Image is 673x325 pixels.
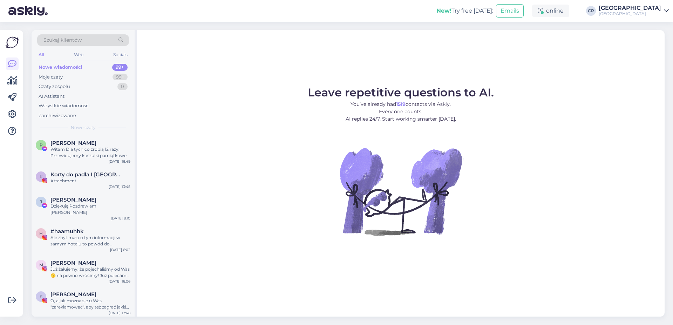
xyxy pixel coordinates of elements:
[50,228,84,235] span: #haamuhhk
[496,4,524,18] button: Emails
[39,112,76,119] div: Zarchiwizowane
[50,260,96,266] span: Monika Adamczak-Malinowska
[50,291,96,298] span: Karolina Wołczyńska
[599,5,669,16] a: [GEOGRAPHIC_DATA][GEOGRAPHIC_DATA]
[39,102,90,109] div: Wszystkie wiadomości
[50,140,96,146] span: Paweł Tcho
[308,101,494,123] p: You’ve already had contacts via Askly. Every one counts. AI replies 24/7. Start working smarter [...
[599,11,661,16] div: [GEOGRAPHIC_DATA]
[50,146,130,159] div: Witam Dla tych co zrobią 12 razy. Przewidujemy koszulki pamiątkowe. Ale potrzeba 1700zl na nie wi...
[40,294,43,299] span: K
[117,83,128,90] div: 0
[39,262,43,268] span: M
[40,199,42,204] span: J
[586,6,596,16] div: CR
[396,101,406,107] b: 1519
[436,7,493,15] div: Try free [DATE]:
[599,5,661,11] div: [GEOGRAPHIC_DATA]
[109,279,130,284] div: [DATE] 16:06
[109,184,130,189] div: [DATE] 13:45
[39,74,63,81] div: Moje czaty
[436,7,451,14] b: New!
[50,197,96,203] span: Jacek Dubicki
[50,178,130,184] div: Attachment
[43,36,82,44] span: Szukaj klientów
[50,266,130,279] div: Już żałujemy, że pojechaliśmy od Was 🫣 na pewno wrócimy! Już polecamy znajomym i rodzinie to miej...
[308,86,494,99] span: Leave repetitive questions to AI.
[110,247,130,252] div: [DATE] 6:02
[112,50,129,59] div: Socials
[532,5,569,17] div: online
[50,298,130,310] div: O, a jak można się u Was "zareklamować", aby też zagrać jakiś klimatyczny koncercik?😎
[50,171,123,178] span: Korty do padla I Szczecin
[39,93,64,100] div: AI Assistant
[39,83,70,90] div: Czaty zespołu
[71,124,96,131] span: Nowe czaty
[39,231,43,236] span: h
[338,128,464,255] img: No Chat active
[112,64,128,71] div: 99+
[40,174,43,179] span: K
[39,64,82,71] div: Nowe wiadomości
[50,235,130,247] div: Ale zbyt mało o tym informacji w samym hotelu to powód do chwalenia się 😄
[73,50,85,59] div: Web
[109,310,130,316] div: [DATE] 17:48
[113,74,128,81] div: 99+
[6,36,19,49] img: Askly Logo
[50,203,130,216] div: Dziękuję Pozdrawiam [PERSON_NAME]
[40,142,43,148] span: P
[109,159,130,164] div: [DATE] 16:49
[111,216,130,221] div: [DATE] 8:10
[37,50,45,59] div: All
